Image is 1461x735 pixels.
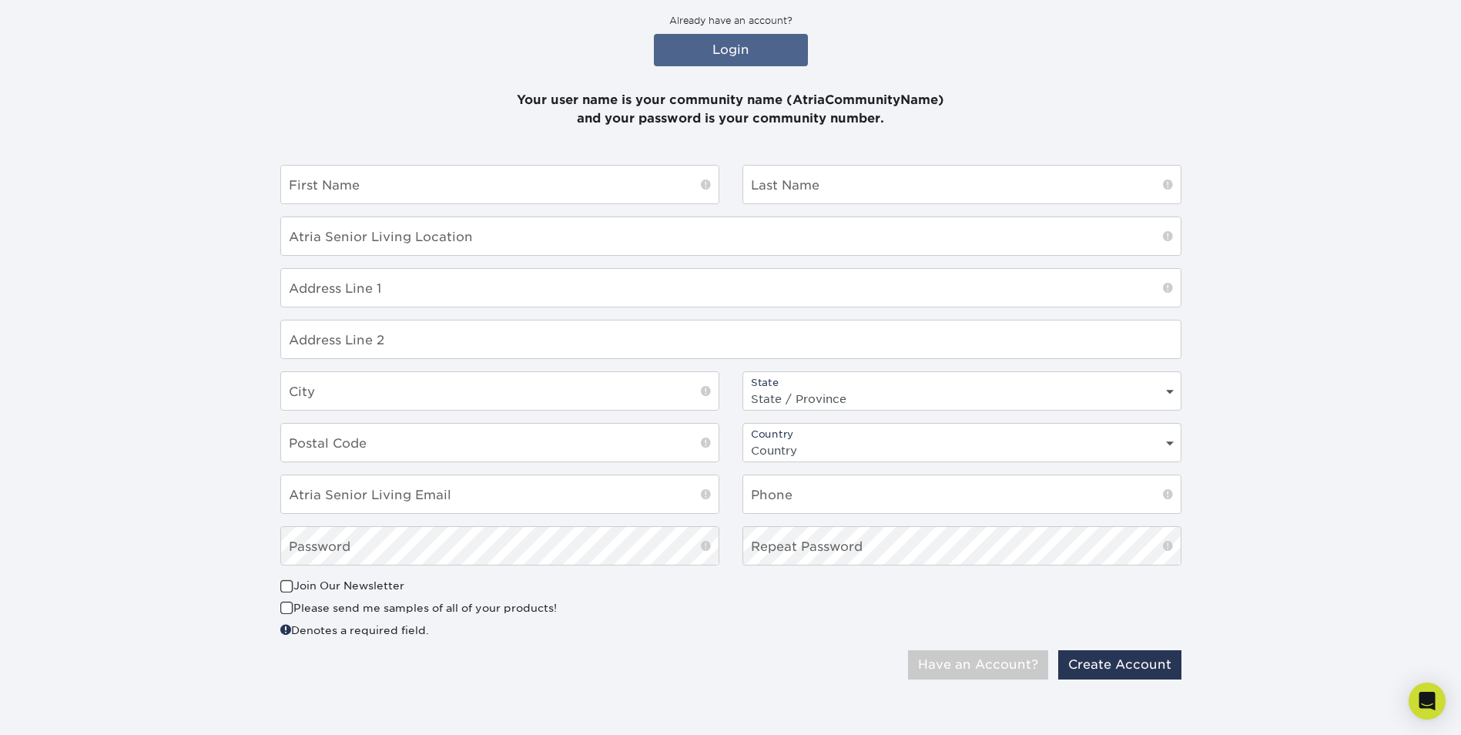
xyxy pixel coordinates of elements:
[280,578,404,593] label: Join Our Newsletter
[280,600,557,616] label: Please send me samples of all of your products!
[1409,683,1446,720] div: Open Intercom Messenger
[1058,650,1181,680] button: Create Account
[908,650,1048,680] button: Have an Account?
[280,14,1181,28] p: Already have an account?
[280,72,1181,128] p: Your user name is your community name (AtriaCommunityName) and your password is your community nu...
[947,578,1154,631] iframe: reCAPTCHA
[280,622,719,638] div: Denotes a required field.
[654,34,808,66] a: Login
